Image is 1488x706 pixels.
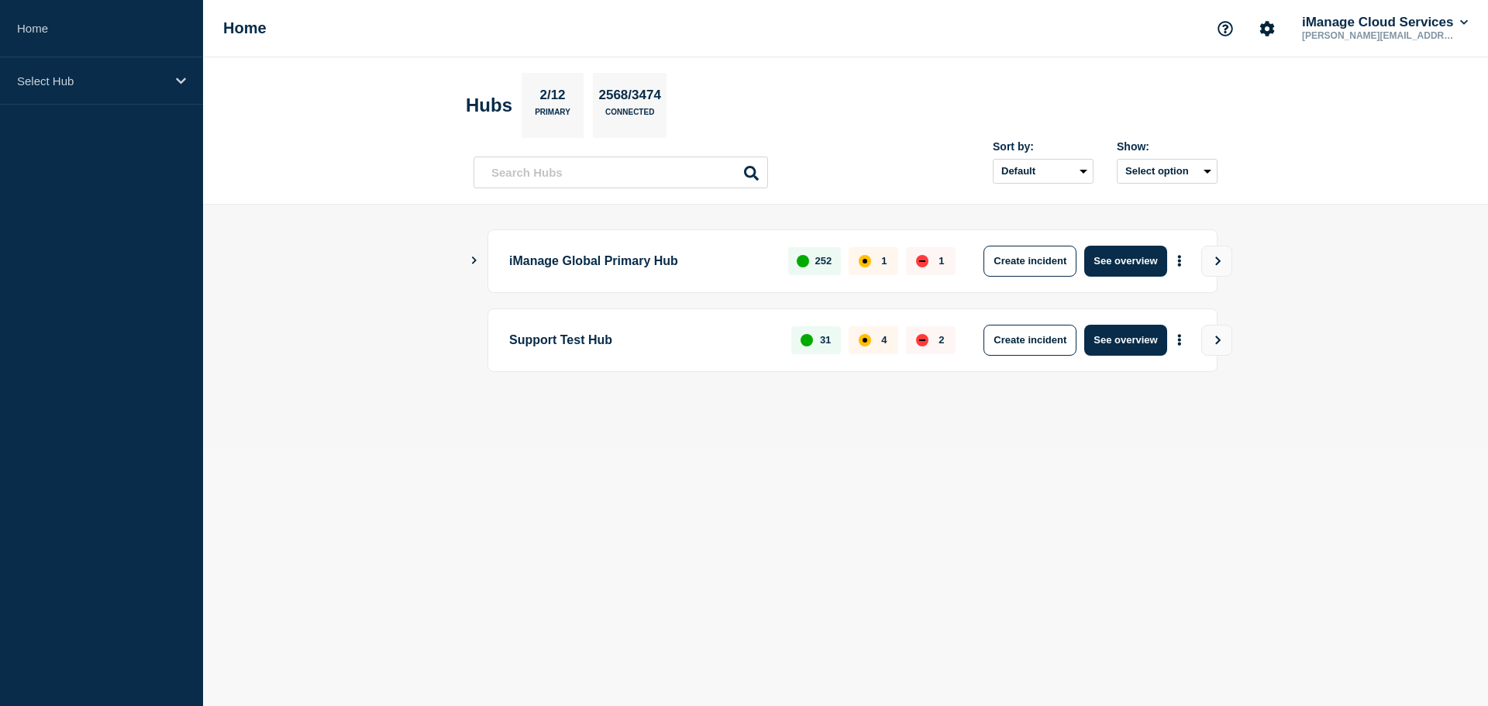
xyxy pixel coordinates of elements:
p: 2/12 [534,88,571,108]
h1: Home [223,19,267,37]
button: iManage Cloud Services [1299,15,1471,30]
div: down [916,334,928,346]
h2: Hubs [466,95,512,116]
p: 31 [820,334,831,346]
button: More actions [1169,246,1190,275]
select: Sort by [993,159,1094,184]
p: 4 [881,334,887,346]
button: Support [1209,12,1242,45]
input: Search Hubs [474,157,768,188]
p: iManage Global Primary Hub [509,246,770,277]
button: View [1201,246,1232,277]
div: affected [859,334,871,346]
p: Primary [535,108,570,124]
button: Create incident [983,246,1076,277]
div: affected [859,255,871,267]
p: [PERSON_NAME][EMAIL_ADDRESS][PERSON_NAME][DOMAIN_NAME] [1299,30,1460,41]
div: down [916,255,928,267]
p: Connected [605,108,654,124]
button: Account settings [1251,12,1283,45]
p: 252 [815,255,832,267]
button: Show Connected Hubs [470,255,478,267]
button: Select option [1117,159,1218,184]
div: up [797,255,809,267]
button: More actions [1169,325,1190,354]
button: View [1201,325,1232,356]
div: Sort by: [993,140,1094,153]
p: 1 [939,255,944,267]
p: 2 [939,334,944,346]
div: Show: [1117,140,1218,153]
p: 1 [881,255,887,267]
button: See overview [1084,246,1166,277]
p: 2568/3474 [593,88,666,108]
p: Support Test Hub [509,325,773,356]
div: up [801,334,813,346]
button: See overview [1084,325,1166,356]
p: Select Hub [17,74,166,88]
button: Create incident [983,325,1076,356]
